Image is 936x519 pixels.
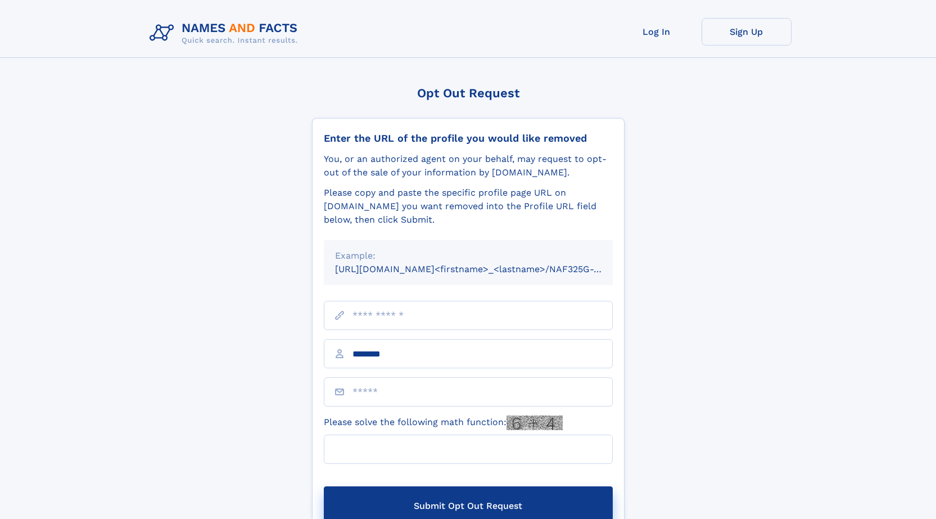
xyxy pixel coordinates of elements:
small: [URL][DOMAIN_NAME]<firstname>_<lastname>/NAF325G-xxxxxxxx [335,264,634,274]
div: Enter the URL of the profile you would like removed [324,132,613,145]
div: Opt Out Request [312,86,625,100]
div: Please copy and paste the specific profile page URL on [DOMAIN_NAME] you want removed into the Pr... [324,186,613,227]
img: Logo Names and Facts [145,18,307,48]
div: You, or an authorized agent on your behalf, may request to opt-out of the sale of your informatio... [324,152,613,179]
a: Log In [612,18,702,46]
a: Sign Up [702,18,792,46]
div: Example: [335,249,602,263]
label: Please solve the following math function: [324,416,563,430]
